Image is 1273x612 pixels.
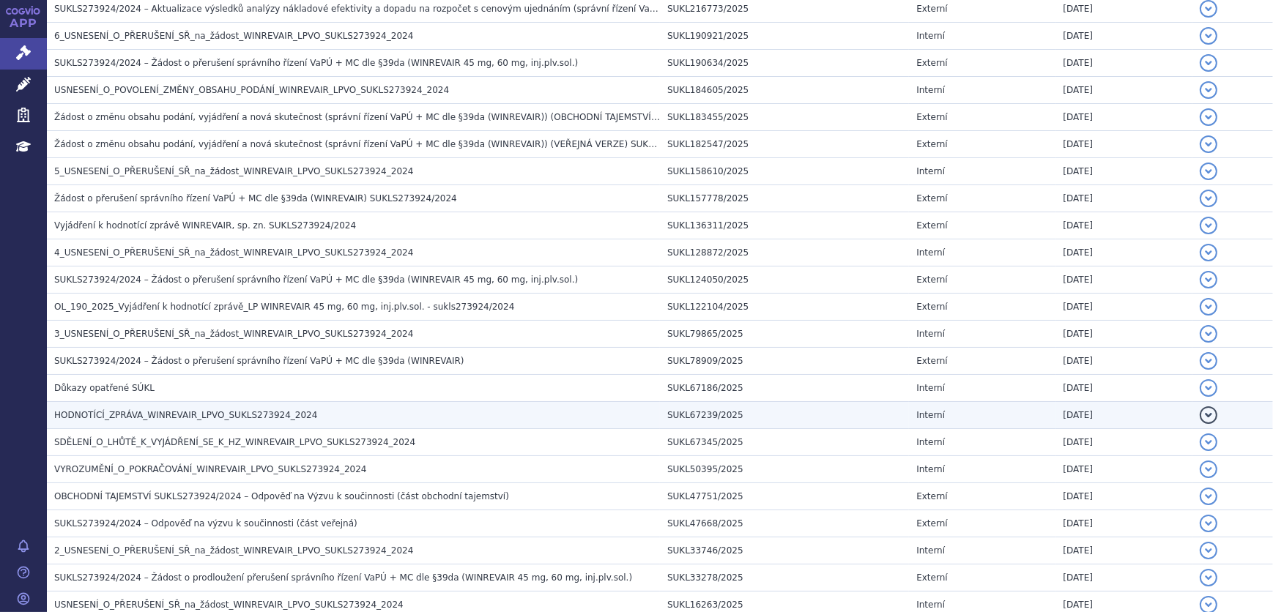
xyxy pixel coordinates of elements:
[54,329,413,339] span: 3_USNESENÍ_O_PŘERUŠENÍ_SŘ_na_žádost_WINREVAIR_LPVO_SUKLS273924_2024
[1056,239,1193,266] td: [DATE]
[660,402,909,429] td: SUKL67239/2025
[916,112,947,122] span: Externí
[54,139,718,149] span: Žádost o změnu obsahu podání, vyjádření a nová skutečnost (správní řízení VaPÚ + MC dle §39da (WI...
[660,564,909,592] td: SUKL33278/2025
[1056,321,1193,348] td: [DATE]
[660,429,909,456] td: SUKL67345/2025
[660,239,909,266] td: SUKL128872/2025
[54,464,367,474] span: VYROZUMĚNÍ_O_POKRAČOVÁNÍ_WINREVAIR_LPVO_SUKLS273924_2024
[54,383,155,393] span: Důkazy opatřené SÚKL
[1200,163,1217,180] button: detail
[1056,375,1193,402] td: [DATE]
[1200,325,1217,343] button: detail
[916,4,947,14] span: Externí
[660,294,909,321] td: SUKL122104/2025
[54,518,357,529] span: SUKLS273924/2024 – Odpověď na výzvu k součinnosti (část veřejná)
[1056,104,1193,131] td: [DATE]
[916,85,945,95] span: Interní
[1200,81,1217,99] button: detail
[1056,158,1193,185] td: [DATE]
[660,185,909,212] td: SUKL157778/2025
[1200,190,1217,207] button: detail
[916,166,945,176] span: Interní
[916,464,945,474] span: Interní
[54,58,578,68] span: SUKLS273924/2024 – Žádost o přerušení správního řízení VaPÚ + MC dle §39da (WINREVAIR 45 mg, 60 m...
[54,600,404,610] span: USNESENÍ_O_PŘERUŠENÍ_SŘ_na_žádost_WINREVAIR_LPVO_SUKLS273924_2024
[660,77,909,104] td: SUKL184605/2025
[54,4,903,14] span: SUKLS273924/2024 – Aktualizace výsledků analýzy nákladové efektivity a dopadu na rozpočet s cenov...
[1200,298,1217,316] button: detail
[660,23,909,50] td: SUKL190921/2025
[916,247,945,258] span: Interní
[1200,352,1217,370] button: detail
[1200,460,1217,478] button: detail
[1056,23,1193,50] td: [DATE]
[1200,515,1217,532] button: detail
[916,410,945,420] span: Interní
[54,31,413,41] span: 6_USNESENÍ_O_PŘERUŠENÍ_SŘ_na_žádost_WINREVAIR_LPVO_SUKLS273924_2024
[54,491,509,501] span: OBCHODNÍ TAJEMSTVÍ SUKLS273924/2024 – Odpověď na Výzvu k součinnosti (část obchodní tajemství)
[916,329,945,339] span: Interní
[1056,212,1193,239] td: [DATE]
[1056,564,1193,592] td: [DATE]
[54,247,413,258] span: 4_USNESENÍ_O_PŘERUŠENÍ_SŘ_na_žádost_WINREVAIR_LPVO_SUKLS273924_2024
[660,456,909,483] td: SUKL50395/2025
[1200,244,1217,261] button: detail
[916,31,945,41] span: Interní
[54,85,449,95] span: USNESENÍ_O_POVOLENÍ_ZMĚNY_OBSAHU_PODÁNÍ_WINREVAIR_LPVO_SUKLS273924_2024
[660,375,909,402] td: SUKL67186/2025
[1200,379,1217,397] button: detail
[1200,542,1217,559] button: detail
[54,193,457,204] span: Žádost o přerušení správního řízení VaPÚ + MC dle §39da (WINREVAIR) SUKLS273924/2024
[54,356,464,366] span: SUKLS273924/2024 – Žádost o přerušení správního řízení VaPÚ + MC dle §39da (WINREVAIR)
[1056,185,1193,212] td: [DATE]
[916,600,945,610] span: Interní
[54,572,632,583] span: SUKLS273924/2024 – Žádost o prodloužení přerušení správního řízení VaPÚ + MC dle §39da (WINREVAIR...
[916,275,947,285] span: Externí
[54,302,514,312] span: OL_190_2025_Vyjádření k hodnotící zprávě_LP WINREVAIR 45 mg, 60 mg, inj.plv.sol. - sukls273924/2024
[1200,271,1217,288] button: detail
[1056,50,1193,77] td: [DATE]
[1056,429,1193,456] td: [DATE]
[916,302,947,312] span: Externí
[1200,569,1217,586] button: detail
[54,275,578,285] span: SUKLS273924/2024 – Žádost o přerušení správního řízení VaPÚ + MC dle §39da (WINREVAIR 45 mg, 60 m...
[916,356,947,366] span: Externí
[1200,27,1217,45] button: detail
[916,518,947,529] span: Externí
[54,410,317,420] span: HODNOTÍCÍ_ZPRÁVA_WINREVAIR_LPVO_SUKLS273924_2024
[1056,483,1193,510] td: [DATE]
[660,104,909,131] td: SUKL183455/2025
[1200,217,1217,234] button: detail
[916,383,945,393] span: Interní
[916,491,947,501] span: Externí
[660,537,909,564] td: SUKL33746/2025
[54,545,413,556] span: 2_USNESENÍ_O_PŘERUŠENÍ_SŘ_na_žádost_WINREVAIR_LPVO_SUKLS273924_2024
[916,545,945,556] span: Interní
[1056,266,1193,294] td: [DATE]
[1056,294,1193,321] td: [DATE]
[54,220,356,231] span: Vyjádření k hodnotící zprávě WINREVAIR, sp. zn. SUKLS273924/2024
[1056,77,1193,104] td: [DATE]
[660,212,909,239] td: SUKL136311/2025
[54,166,413,176] span: 5_USNESENÍ_O_PŘERUŠENÍ_SŘ_na_žádost_WINREVAIR_LPVO_SUKLS273924_2024
[1200,488,1217,505] button: detail
[916,437,945,447] span: Interní
[1200,433,1217,451] button: detail
[916,572,947,583] span: Externí
[660,348,909,375] td: SUKL78909/2025
[1056,510,1193,537] td: [DATE]
[1056,537,1193,564] td: [DATE]
[660,510,909,537] td: SUKL47668/2025
[660,266,909,294] td: SUKL124050/2025
[54,437,415,447] span: SDĚLENÍ_O_LHŮTĚ_K_VYJÁDŘENÍ_SE_K_HZ_WINREVAIR_LPVO_SUKLS273924_2024
[1056,348,1193,375] td: [DATE]
[660,483,909,510] td: SUKL47751/2025
[660,321,909,348] td: SUKL79865/2025
[916,58,947,68] span: Externí
[660,131,909,158] td: SUKL182547/2025
[916,220,947,231] span: Externí
[1056,402,1193,429] td: [DATE]
[1200,135,1217,153] button: detail
[1200,406,1217,424] button: detail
